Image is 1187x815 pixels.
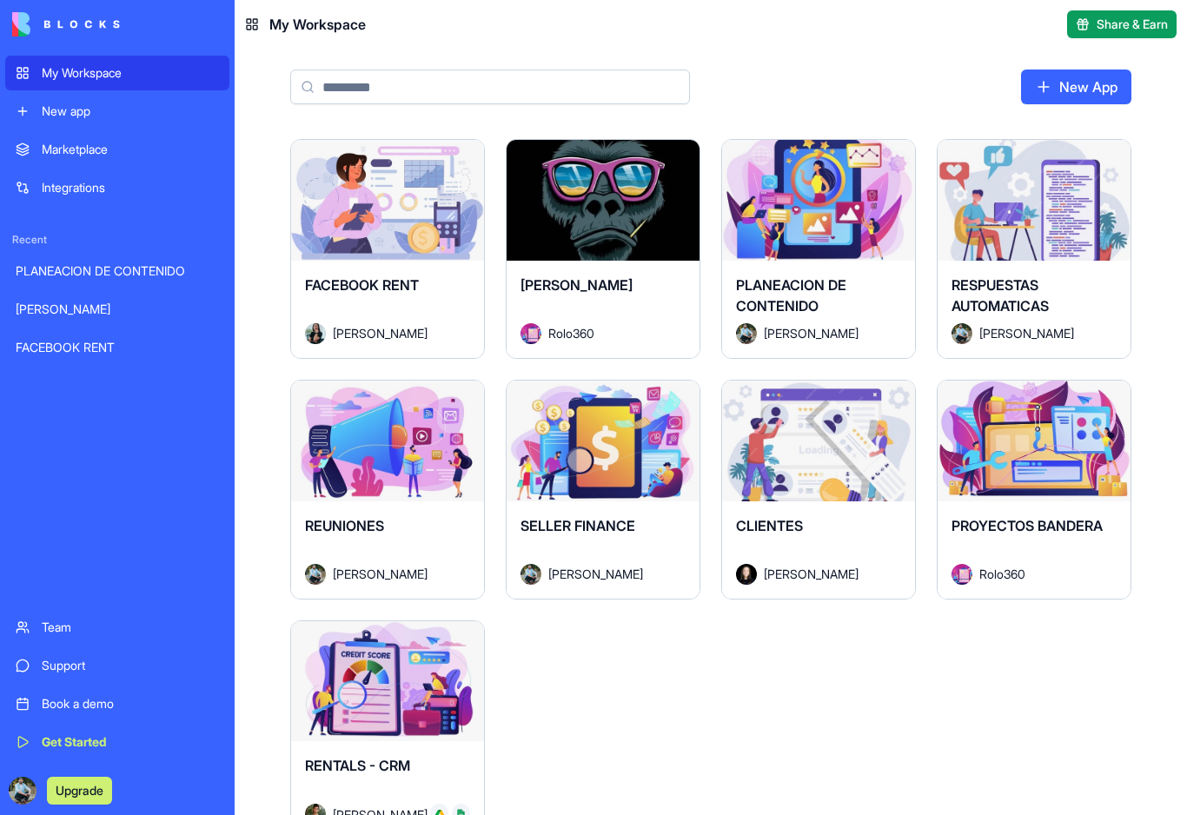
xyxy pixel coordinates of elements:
div: PLANEACION DE CONTENIDO [16,262,219,280]
span: Rolo360 [979,565,1025,583]
span: [PERSON_NAME] [521,276,633,294]
span: RESPUESTAS AUTOMATICAS [952,276,1049,315]
span: [PERSON_NAME] [764,324,859,342]
div: Support [42,657,219,674]
div: FACEBOOK RENT [16,339,219,356]
span: CLIENTES [736,517,803,534]
a: New App [1021,70,1131,104]
span: [PERSON_NAME] [333,565,428,583]
span: Recent [5,233,229,247]
img: Avatar [952,323,972,344]
span: [PERSON_NAME] [333,324,428,342]
span: My Workspace [269,14,366,35]
div: Get Started [42,733,219,751]
span: SELLER FINANCE [521,517,635,534]
a: Team [5,610,229,645]
span: [PERSON_NAME] [764,565,859,583]
a: Marketplace [5,132,229,167]
a: REUNIONESAvatar[PERSON_NAME] [290,380,485,600]
div: Marketplace [42,141,219,158]
img: Avatar [736,564,757,585]
div: Team [42,619,219,636]
img: Avatar [305,564,326,585]
span: [PERSON_NAME] [548,565,643,583]
div: Integrations [42,179,219,196]
button: Share & Earn [1067,10,1177,38]
a: [PERSON_NAME] [5,292,229,327]
div: My Workspace [42,64,219,82]
a: Get Started [5,725,229,759]
span: PLANEACION DE CONTENIDO [736,276,846,315]
div: Book a demo [42,695,219,712]
span: RENTALS - CRM [305,757,410,774]
img: Avatar [305,323,326,344]
a: PROYECTOS BANDERAAvatarRolo360 [937,380,1131,600]
a: FACEBOOK RENT [5,330,229,365]
img: ACg8ocJNHXTW_YLYpUavmfs3syqsdHTtPnhfTho5TN6JEWypo_6Vv8rXJA=s96-c [9,777,36,805]
a: SELLER FINANCEAvatar[PERSON_NAME] [506,380,700,600]
a: New app [5,94,229,129]
a: Book a demo [5,686,229,721]
a: Support [5,648,229,683]
span: [PERSON_NAME] [979,324,1074,342]
div: New app [42,103,219,120]
img: logo [12,12,120,36]
img: Avatar [521,323,541,344]
a: RESPUESTAS AUTOMATICASAvatar[PERSON_NAME] [937,139,1131,359]
a: My Workspace [5,56,229,90]
span: FACEBOOK RENT [305,276,419,294]
div: [PERSON_NAME] [16,301,219,318]
span: REUNIONES [305,517,384,534]
a: PLANEACION DE CONTENIDOAvatar[PERSON_NAME] [721,139,916,359]
a: CLIENTESAvatar[PERSON_NAME] [721,380,916,600]
a: PLANEACION DE CONTENIDO [5,254,229,288]
a: Upgrade [47,781,112,798]
span: Rolo360 [548,324,594,342]
button: Upgrade [47,777,112,805]
span: Share & Earn [1097,16,1168,33]
span: PROYECTOS BANDERA [952,517,1103,534]
a: Integrations [5,170,229,205]
img: Avatar [736,323,757,344]
img: Avatar [952,564,972,585]
img: Avatar [521,564,541,585]
a: [PERSON_NAME]AvatarRolo360 [506,139,700,359]
a: FACEBOOK RENTAvatar[PERSON_NAME] [290,139,485,359]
